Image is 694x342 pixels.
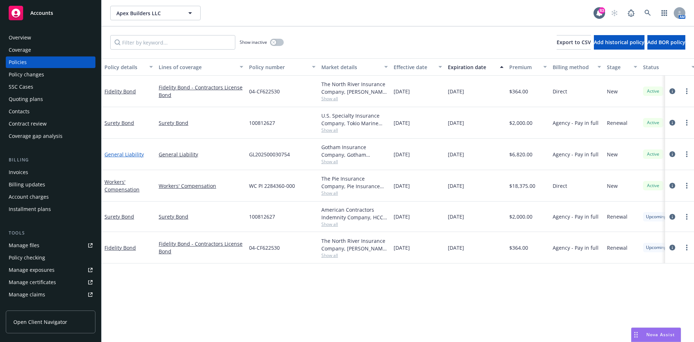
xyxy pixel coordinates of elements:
span: 100812627 [249,213,275,220]
a: circleInformation [668,212,677,221]
div: The North River Insurance Company, [PERSON_NAME] & [PERSON_NAME] [321,80,388,96]
button: Export to CSV [557,35,591,50]
a: Coverage gap analysis [6,130,95,142]
a: Report a Bug [624,6,638,20]
div: Manage certificates [9,276,56,288]
span: Upcoming [646,214,667,220]
a: circleInformation [668,87,677,96]
span: Add BOR policy [647,39,685,46]
a: Coverage [6,44,95,56]
span: Direct [553,88,567,95]
span: Active [646,88,660,94]
a: Overview [6,32,95,43]
span: Apex Builders LLC [116,9,179,17]
span: [DATE] [394,151,410,158]
button: Policy details [102,58,156,76]
div: U.S. Specialty Insurance Company, Tokio Marine HCC [321,112,388,127]
a: Policy checking [6,252,95,263]
span: Renewal [607,244,627,252]
div: Billing updates [9,179,45,190]
div: Expiration date [448,63,496,71]
span: Agency - Pay in full [553,213,599,220]
a: more [682,212,691,221]
button: Billing method [550,58,604,76]
span: Show all [321,190,388,196]
span: Agency - Pay in full [553,119,599,127]
span: $2,000.00 [509,119,532,127]
div: Billing [6,156,95,164]
a: Fidelity Bond - Contractors License Bond [159,240,243,255]
span: [DATE] [448,88,464,95]
div: Installment plans [9,203,51,215]
span: Show inactive [240,39,267,45]
div: Coverage gap analysis [9,130,63,142]
span: Open Client Navigator [13,318,67,326]
span: Add historical policy [594,39,644,46]
span: [DATE] [394,213,410,220]
a: Policy changes [6,69,95,80]
span: Export to CSV [557,39,591,46]
a: Accounts [6,3,95,23]
span: Nova Assist [646,332,675,338]
button: Policy number [246,58,318,76]
button: Stage [604,58,640,76]
a: Workers' Compensation [159,182,243,190]
button: Premium [506,58,550,76]
span: Show all [321,96,388,102]
a: more [682,150,691,159]
span: Renewal [607,213,627,220]
div: Manage claims [9,289,45,300]
div: Billing method [553,63,593,71]
a: General Liability [159,151,243,158]
span: [DATE] [448,182,464,190]
a: Invoices [6,166,95,178]
span: [DATE] [448,213,464,220]
div: Contract review [9,118,47,130]
a: more [682,87,691,96]
button: Apex Builders LLC [110,6,201,20]
span: Agency - Pay in full [553,244,599,252]
a: Surety Bond [104,119,134,126]
div: Overview [9,32,31,43]
a: Manage certificates [6,276,95,288]
a: Manage claims [6,289,95,300]
span: $18,375.00 [509,182,535,190]
span: [DATE] [394,182,410,190]
div: Lines of coverage [159,63,235,71]
div: American Contractors Indemnity Company, HCC Surety [321,206,388,221]
span: Active [646,151,660,157]
div: Invoices [9,166,28,178]
a: Surety Bond [159,213,243,220]
input: Filter by keyword... [110,35,235,50]
div: Account charges [9,191,49,203]
span: Active [646,119,660,126]
span: [DATE] [448,151,464,158]
a: SSC Cases [6,81,95,93]
div: Quoting plans [9,93,43,105]
span: 04-CF622530 [249,244,280,252]
button: Nova Assist [631,328,681,342]
a: Manage BORs [6,301,95,313]
div: Gotham Insurance Company, Gotham Insurance Company, CRC Group [321,143,388,159]
span: Active [646,182,660,189]
a: Surety Bond [104,213,134,220]
a: Fidelity Bond [104,244,136,251]
a: more [682,243,691,252]
a: Manage files [6,240,95,251]
span: $364.00 [509,88,528,95]
a: Policies [6,56,95,68]
span: [DATE] [394,244,410,252]
a: circleInformation [668,150,677,159]
span: [DATE] [394,88,410,95]
a: Workers' Compensation [104,178,140,193]
span: $364.00 [509,244,528,252]
div: Drag to move [631,328,641,342]
a: Quoting plans [6,93,95,105]
span: WC PI 2284360-000 [249,182,295,190]
div: Stage [607,63,629,71]
button: Lines of coverage [156,58,246,76]
span: Accounts [30,10,53,16]
span: Show all [321,252,388,258]
div: Premium [509,63,539,71]
div: Status [643,63,687,71]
